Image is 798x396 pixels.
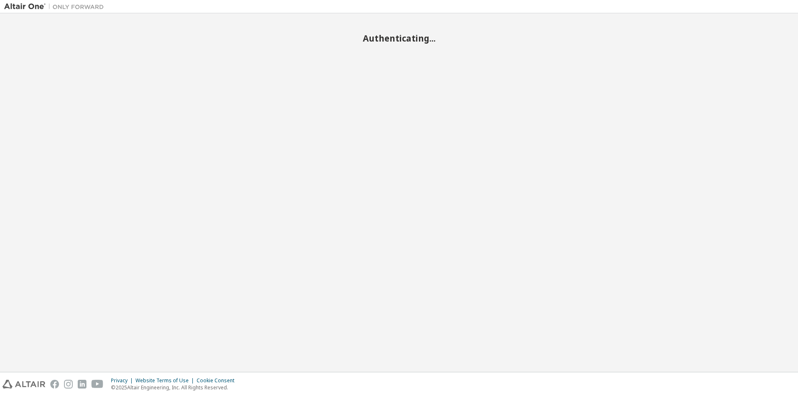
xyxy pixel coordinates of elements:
[2,380,45,389] img: altair_logo.svg
[91,380,103,389] img: youtube.svg
[64,380,73,389] img: instagram.svg
[50,380,59,389] img: facebook.svg
[78,380,86,389] img: linkedin.svg
[135,377,197,384] div: Website Terms of Use
[4,2,108,11] img: Altair One
[4,33,794,44] h2: Authenticating...
[197,377,239,384] div: Cookie Consent
[111,377,135,384] div: Privacy
[111,384,239,391] p: © 2025 Altair Engineering, Inc. All Rights Reserved.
